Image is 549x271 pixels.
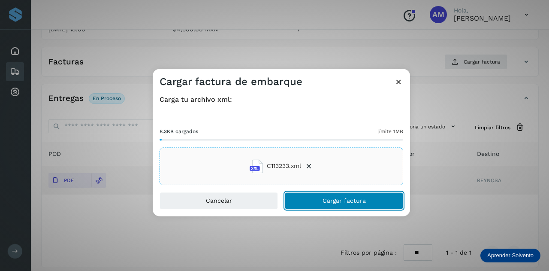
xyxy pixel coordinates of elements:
span: límite 1MB [377,128,403,135]
span: Cancelar [206,198,232,204]
p: Aprender Solvento [487,252,534,259]
span: Cargar factura [323,198,366,204]
span: C113233.xml [267,162,301,171]
button: Cancelar [160,192,278,209]
div: Aprender Solvento [480,249,540,262]
span: 8.3KB cargados [160,128,198,135]
h4: Carga tu archivo xml: [160,95,403,104]
button: Cargar factura [285,192,403,209]
h3: Cargar factura de embarque [160,76,302,88]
